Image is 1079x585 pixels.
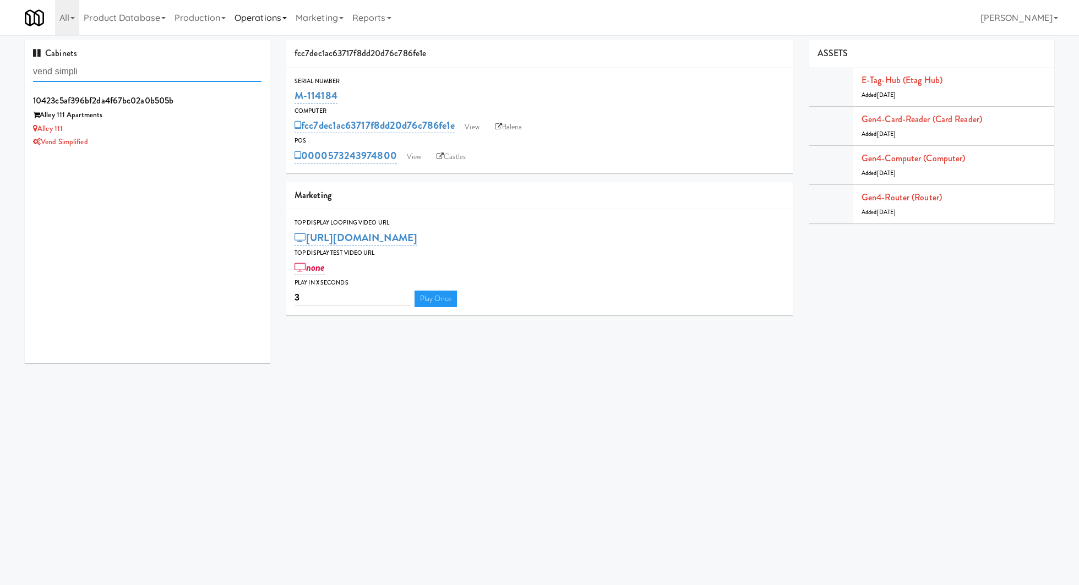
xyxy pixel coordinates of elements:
[862,113,982,125] a: Gen4-card-reader (Card Reader)
[295,118,455,133] a: fcc7dec1ac63717f8dd20d76c786fe1e
[295,260,325,275] a: none
[862,130,896,138] span: Added
[862,191,942,204] a: Gen4-router (Router)
[33,62,261,82] input: Search cabinets
[295,135,784,146] div: POS
[286,40,793,68] div: fcc7dec1ac63717f8dd20d76c786fe1e
[877,130,896,138] span: [DATE]
[818,47,848,59] span: ASSETS
[33,123,63,134] a: Alley 111
[25,8,44,28] img: Micromart
[877,91,896,99] span: [DATE]
[459,119,484,135] a: View
[33,136,88,147] a: Vend Simplified
[862,91,896,99] span: Added
[295,277,784,288] div: Play in X seconds
[431,149,471,165] a: Castles
[401,149,427,165] a: View
[33,92,261,109] div: 10423c5af396bf2da4f67bc02a0b505b
[862,152,965,165] a: Gen4-computer (Computer)
[877,208,896,216] span: [DATE]
[862,169,896,177] span: Added
[25,88,270,154] li: 10423c5af396bf2da4f67bc02a0b505bAlley 111 Apartments Alley 111Vend Simplified
[295,76,784,87] div: Serial Number
[33,47,77,59] span: Cabinets
[295,106,784,117] div: Computer
[295,217,784,228] div: Top Display Looping Video Url
[295,148,397,163] a: 0000573243974800
[862,208,896,216] span: Added
[295,248,784,259] div: Top Display Test Video Url
[33,108,261,122] div: Alley 111 Apartments
[489,119,528,135] a: Balena
[295,189,331,201] span: Marketing
[295,230,417,245] a: [URL][DOMAIN_NAME]
[877,169,896,177] span: [DATE]
[415,291,457,307] a: Play Once
[295,88,337,103] a: M-114184
[862,74,942,86] a: E-tag-hub (Etag Hub)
